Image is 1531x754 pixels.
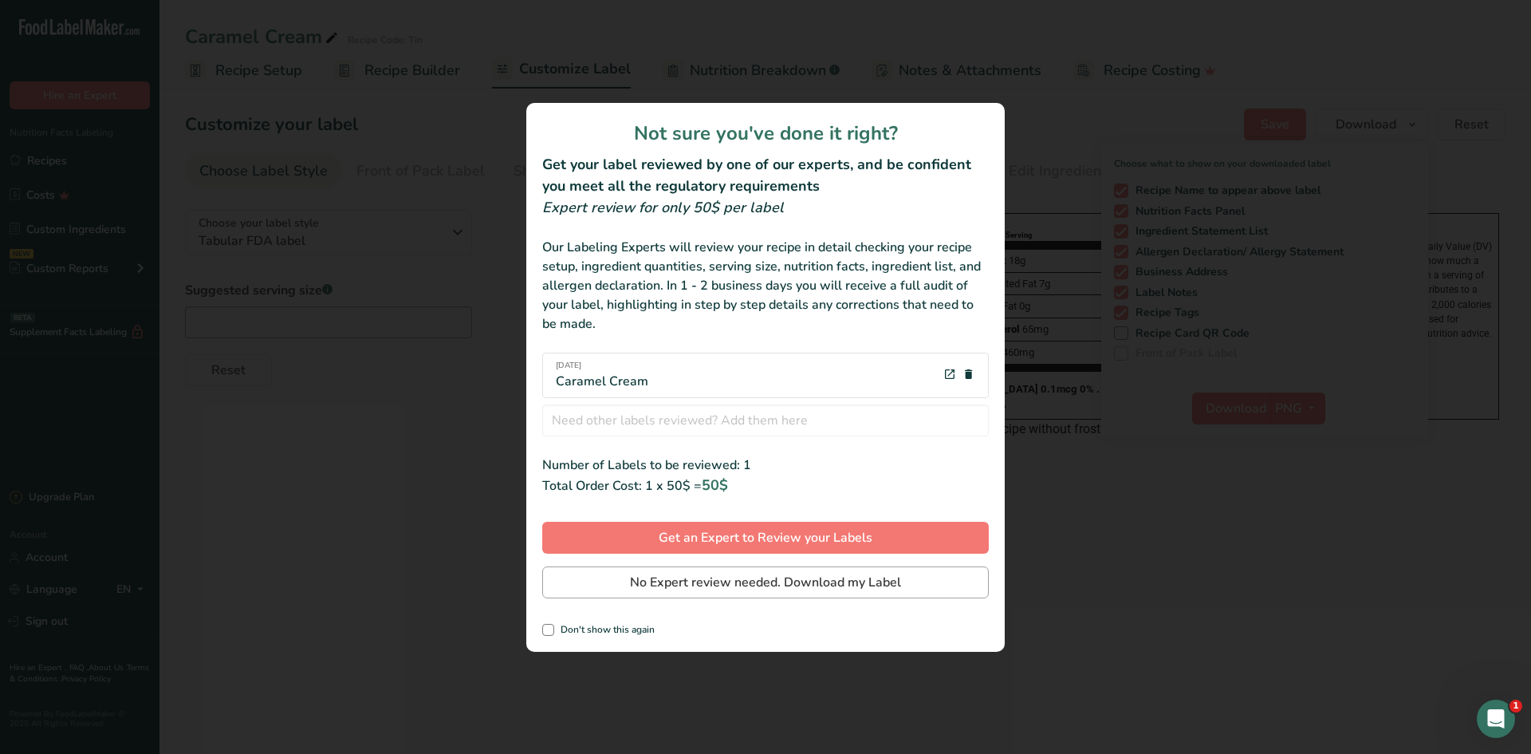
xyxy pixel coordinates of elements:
h1: Not sure you've done it right? [542,119,989,148]
span: 1 [1509,700,1522,713]
span: No Expert review needed. Download my Label [630,573,901,592]
button: Get an Expert to Review your Labels [542,522,989,554]
div: Number of Labels to be reviewed: 1 [542,456,989,475]
h2: Get your label reviewed by one of our experts, and be confident you meet all the regulatory requi... [542,154,989,197]
span: Get an Expert to Review your Labels [659,528,872,547]
div: Our Labeling Experts will review your recipe in detail checking your recipe setup, ingredient qua... [542,238,989,334]
button: No Expert review needed. Download my Label [542,566,989,598]
span: [DATE] [556,360,648,372]
iframe: Intercom live chat [1477,700,1515,738]
div: Caramel Cream [556,360,648,391]
input: Need other labels reviewed? Add them here [542,405,989,436]
div: Expert review for only 50$ per label [542,197,989,219]
span: Don't show this again [554,624,655,636]
div: Total Order Cost: 1 x 50$ = [542,475,989,496]
span: 50$ [702,476,728,495]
